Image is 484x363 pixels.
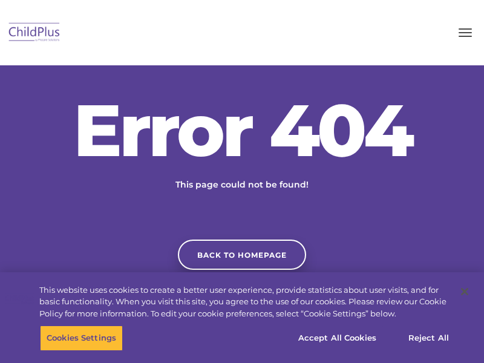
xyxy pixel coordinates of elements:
[391,325,466,351] button: Reject All
[60,94,423,166] h2: Error 404
[292,325,383,351] button: Accept All Cookies
[451,278,478,305] button: Close
[39,284,450,320] div: This website uses cookies to create a better user experience, provide statistics about user visit...
[115,178,369,191] p: This page could not be found!
[178,240,306,270] a: Back to homepage
[6,19,63,47] img: ChildPlus by Procare Solutions
[40,325,123,351] button: Cookies Settings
